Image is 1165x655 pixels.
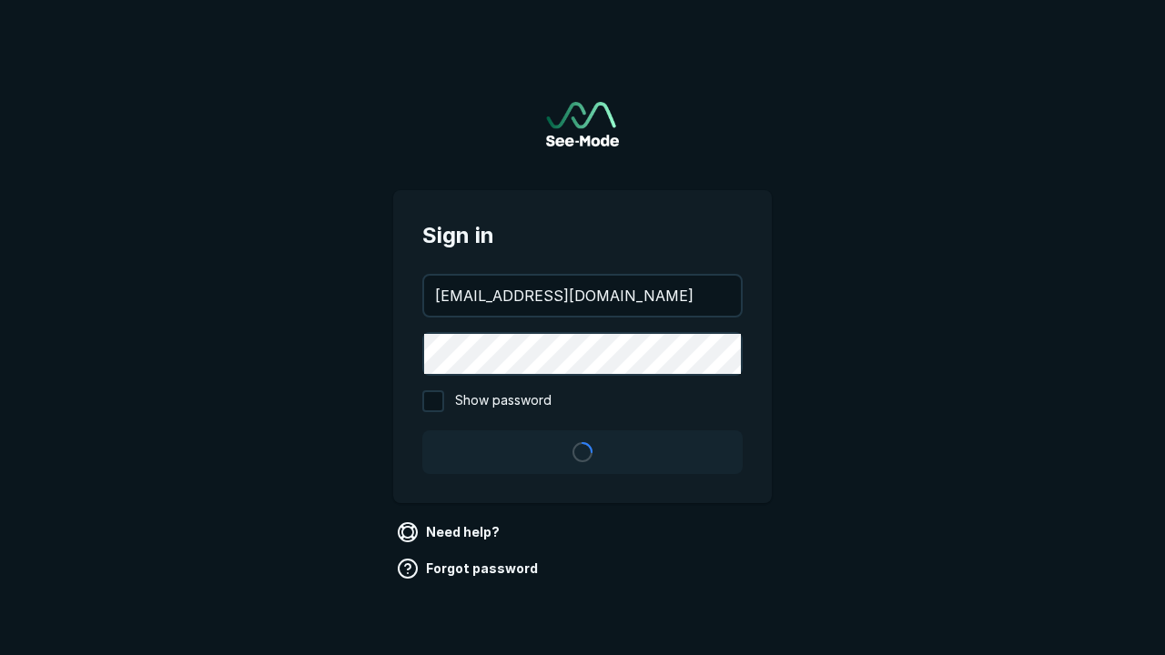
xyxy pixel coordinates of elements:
span: Sign in [422,219,743,252]
input: your@email.com [424,276,741,316]
a: Go to sign in [546,102,619,146]
a: Forgot password [393,554,545,583]
a: Need help? [393,518,507,547]
img: See-Mode Logo [546,102,619,146]
span: Show password [455,390,552,412]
